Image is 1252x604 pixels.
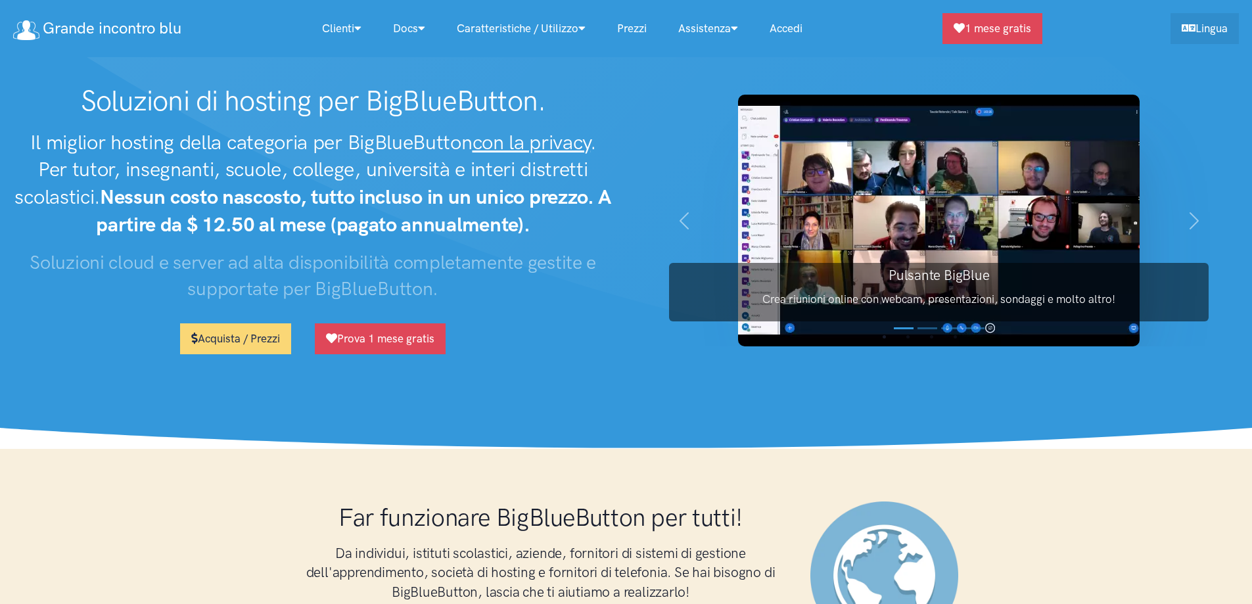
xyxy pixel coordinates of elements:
a: Docs [377,14,441,43]
a: Prova 1 mese gratis [315,323,446,354]
h1: Soluzioni di hosting per BigBlueButton. [13,84,613,118]
p: Crea riunioni online con webcam, presentazioni, sondaggi e molto altro! [669,290,1209,308]
a: Assistenza [662,14,754,43]
a: 1 mese gratis [942,13,1042,44]
a: Caratteristiche / Utilizzo [441,14,601,43]
h3: Da individui, istituti scolastici, aziende, fornitori di sistemi di gestione dell'apprendimento, ... [298,544,784,601]
a: Lingua [1171,13,1239,44]
h1: Far funzionare BigBlueButton per tutti! [298,501,784,533]
a: Accedi [754,14,818,43]
h3: Pulsante BigBlue [669,266,1209,285]
strong: Nessun costo nascosto, tutto incluso in un unico prezzo. A partire da $ 12.50 al mese (pagato ann... [96,185,611,237]
a: Prezzi [601,14,662,43]
h3: Soluzioni cloud e server ad alta disponibilità completamente gestite e supportate per BigBlueButton. [13,249,613,302]
a: Clienti [306,14,377,43]
u: con la privacy [473,130,591,154]
img: logo [13,20,39,40]
a: Acquista / Prezzi [180,323,291,354]
a: Grande incontro blu [13,14,181,43]
h2: Il miglior hosting della categoria per BigBlueButton . Per tutor, insegnanti, scuole, college, un... [13,129,613,239]
img: Schermata del pulsante BigBlue [738,95,1140,346]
